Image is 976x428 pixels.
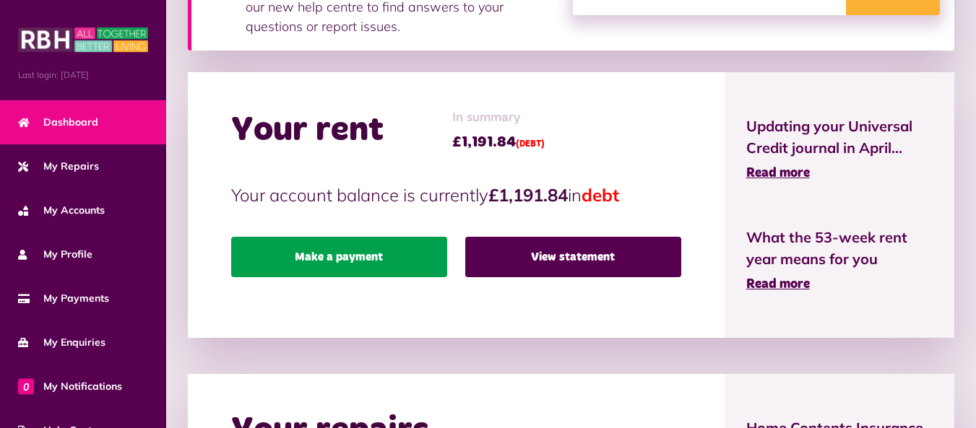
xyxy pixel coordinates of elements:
[231,110,384,152] h2: Your rent
[18,159,99,174] span: My Repairs
[746,115,933,183] a: Updating your Universal Credit journal in April... Read more
[18,291,109,306] span: My Payments
[18,25,148,54] img: MyRBH
[18,203,105,218] span: My Accounts
[18,247,92,262] span: My Profile
[746,278,810,291] span: Read more
[746,227,933,270] span: What the 53-week rent year means for you
[746,167,810,180] span: Read more
[465,237,681,277] a: View statement
[231,182,681,208] p: Your account balance is currently in
[452,131,545,153] span: £1,191.84
[18,115,98,130] span: Dashboard
[18,379,122,394] span: My Notifications
[18,69,148,82] span: Last login: [DATE]
[746,115,933,159] span: Updating your Universal Credit journal in April...
[18,378,34,394] span: 0
[746,227,933,294] a: What the 53-week rent year means for you Read more
[488,184,568,206] strong: £1,191.84
[452,108,545,128] span: In summary
[18,335,105,350] span: My Enquiries
[231,237,447,277] a: Make a payment
[516,140,545,149] span: (DEBT)
[582,184,619,206] span: debt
